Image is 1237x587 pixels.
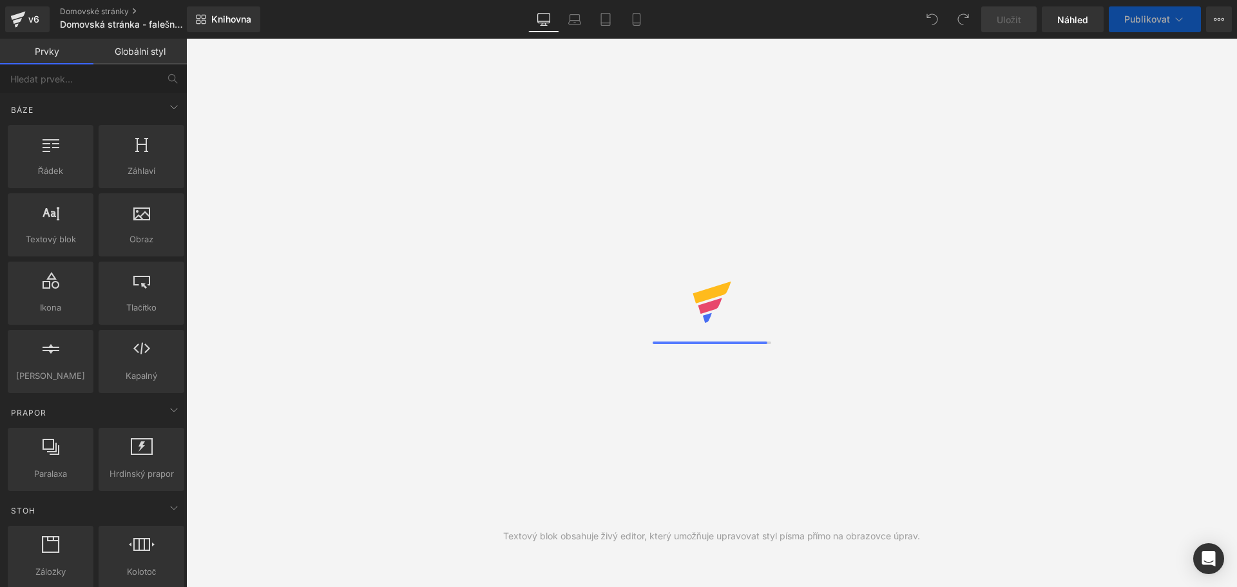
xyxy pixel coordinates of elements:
font: Uložit [997,14,1021,25]
font: Textový blok obsahuje živý editor, který umožňuje upravovat styl písma přímo na obrazovce úprav. [503,530,920,541]
font: Záložky [35,566,66,577]
font: Domovská stránka - falešná recenze [60,19,216,30]
font: Publikovat [1124,14,1170,24]
font: Náhled [1057,14,1088,25]
a: Notebook [559,6,590,32]
a: Náhled [1042,6,1104,32]
a: Nová knihovna [187,6,260,32]
font: Domovské stránky [60,6,129,16]
font: Hrdinský prapor [110,468,174,479]
div: Open Intercom Messenger [1193,543,1224,574]
font: Stoh [11,506,35,515]
button: Zpět [919,6,945,32]
a: Domovské stránky [60,6,208,17]
font: Záhlaví [128,166,155,176]
a: Tableta [590,6,621,32]
button: Předělat [950,6,976,32]
font: Obraz [129,234,153,244]
font: Kapalný [126,370,157,381]
a: v6 [5,6,50,32]
font: Řádek [38,166,63,176]
font: Báze [11,105,34,115]
font: Ikona [40,302,61,313]
font: [PERSON_NAME] [16,370,85,381]
font: v6 [28,14,39,24]
font: Prapor [11,408,46,418]
font: Paralaxa [34,468,67,479]
font: Prvky [35,46,59,57]
button: Více [1206,6,1232,32]
a: Počítač [528,6,559,32]
font: Knihovna [211,14,251,24]
font: Tlačítko [126,302,157,313]
font: Globální styl [115,46,166,57]
button: Publikovat [1109,6,1201,32]
font: Kolotoč [127,566,157,577]
a: Mobilní [621,6,652,32]
font: Textový blok [26,234,76,244]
